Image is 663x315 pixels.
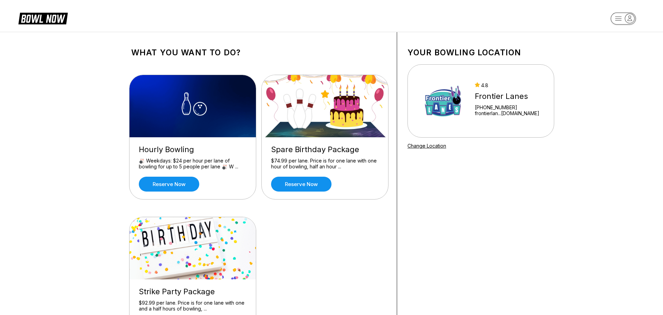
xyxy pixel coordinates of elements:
div: $92.99 per lane. Price is for one lane with one and a half hours of bowling, ... [139,300,247,312]
div: Spare Birthday Package [271,145,379,154]
a: Reserve now [139,177,199,192]
img: Frontier Lanes [417,75,469,127]
div: [PHONE_NUMBER] [475,104,539,110]
div: 🎳 Weekdays: $24 per hour per lane of bowling for up to 5 people per lane 🎳 W ... [139,158,247,170]
a: frontierlan...[DOMAIN_NAME] [475,110,539,116]
img: Spare Birthday Package [262,75,389,137]
img: Hourly Bowling [129,75,257,137]
div: 4.8 [475,82,539,88]
a: Reserve now [271,177,331,192]
h1: Your bowling location [407,48,554,57]
div: Hourly Bowling [139,145,247,154]
img: Strike Party Package [129,217,257,279]
h1: What you want to do? [131,48,386,57]
div: $74.99 per lane. Price is for one lane with one hour of bowling, half an hour ... [271,158,379,170]
a: Change Location [407,143,446,149]
div: Frontier Lanes [475,92,539,101]
div: Strike Party Package [139,287,247,296]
